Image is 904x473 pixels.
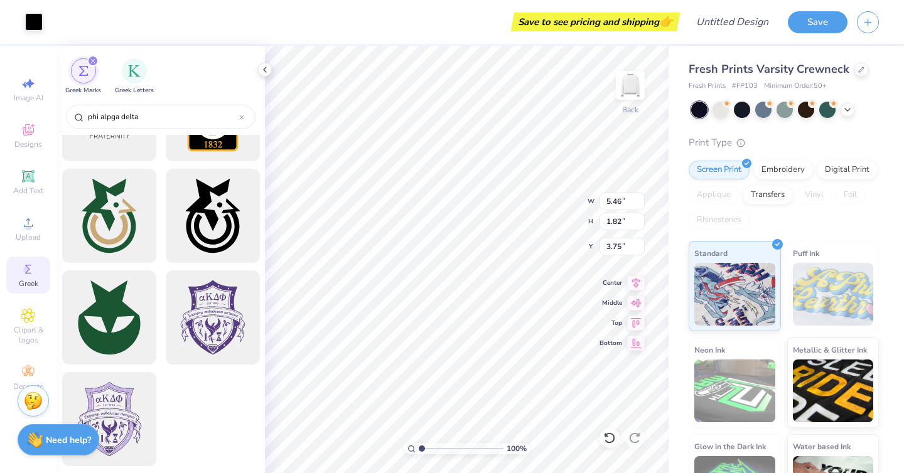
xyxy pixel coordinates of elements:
div: Embroidery [753,161,813,179]
span: Greek [19,279,38,289]
span: 100 % [507,443,527,454]
div: filter for Greek Letters [115,58,154,95]
span: Image AI [14,93,43,103]
span: Fresh Prints [689,81,726,92]
span: Greek Marks [65,86,101,95]
span: # FP103 [732,81,758,92]
span: Upload [16,232,41,242]
span: Designs [14,139,42,149]
span: Glow in the Dark Ink [694,440,766,453]
span: Neon Ink [694,343,725,356]
span: Bottom [600,339,622,348]
div: Transfers [743,186,793,205]
span: Standard [694,247,728,260]
button: filter button [115,58,154,95]
span: Greek Letters [115,86,154,95]
div: Vinyl [797,186,832,205]
div: Digital Print [817,161,878,179]
span: Decorate [13,381,43,391]
div: Applique [689,186,739,205]
div: Print Type [689,136,879,150]
img: Greek Letters Image [128,65,141,77]
span: Clipart & logos [6,325,50,345]
span: Add Text [13,186,43,196]
input: Untitled Design [686,9,778,35]
span: Top [600,319,622,327]
span: 👉 [659,14,673,29]
div: filter for Greek Marks [65,58,101,95]
span: Minimum Order: 50 + [764,81,827,92]
span: Water based Ink [793,440,851,453]
img: Puff Ink [793,263,874,326]
img: Back [618,73,643,98]
img: Neon Ink [694,359,775,422]
span: Middle [600,299,622,307]
span: Puff Ink [793,247,819,260]
strong: Need help? [46,434,91,446]
span: Metallic & Glitter Ink [793,343,867,356]
div: Back [622,104,638,115]
button: Save [788,11,847,33]
img: Standard [694,263,775,326]
div: Rhinestones [689,211,750,230]
div: Screen Print [689,161,750,179]
img: Greek Marks Image [78,66,89,76]
span: Center [600,279,622,287]
button: filter button [65,58,101,95]
input: Try "Alpha" [87,110,239,123]
div: Foil [836,186,865,205]
span: Fresh Prints Varsity Crewneck [689,61,849,77]
img: Metallic & Glitter Ink [793,359,874,422]
div: Save to see pricing and shipping [514,13,677,31]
